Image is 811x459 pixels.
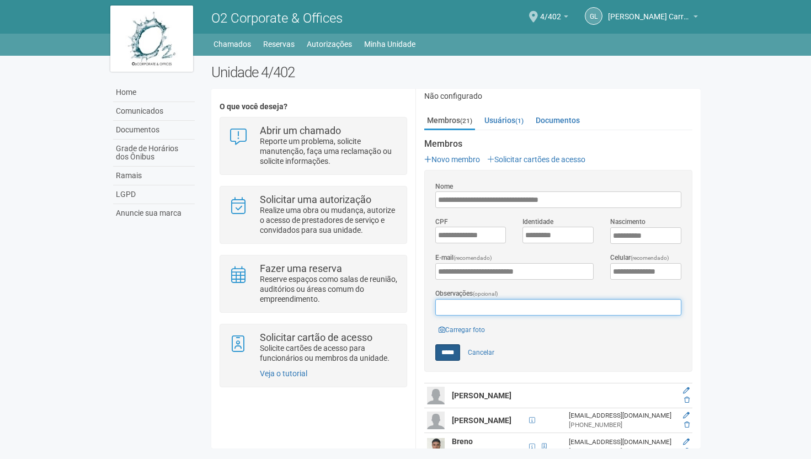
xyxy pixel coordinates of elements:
[684,396,690,404] a: Excluir membro
[263,36,295,52] a: Reservas
[364,36,415,52] a: Minha Unidade
[540,2,561,21] span: 4/402
[435,217,448,227] label: CPF
[113,167,195,185] a: Ramais
[307,36,352,52] a: Autorizações
[435,289,498,299] label: Observações
[427,412,445,429] img: user.png
[260,125,341,136] strong: Abrir um chamado
[610,253,669,263] label: Celular
[228,126,398,166] a: Abrir um chamado Reporte um problema, solicite manutenção, faça uma reclamação ou solicite inform...
[260,343,398,363] p: Solicite cartões de acesso para funcionários ou membros da unidade.
[424,91,692,101] div: Não configurado
[453,255,492,261] span: (recomendado)
[214,36,251,52] a: Chamados
[211,64,701,81] h2: Unidade 4/402
[113,121,195,140] a: Documentos
[631,255,669,261] span: (recomendado)
[110,6,193,72] img: logo.jpg
[683,387,690,394] a: Editar membro
[113,140,195,167] a: Grade de Horários dos Ônibus
[452,391,511,400] strong: [PERSON_NAME]
[452,416,511,425] strong: [PERSON_NAME]
[113,185,195,204] a: LGPD
[460,117,472,125] small: (21)
[424,112,475,130] a: Membros(21)
[569,437,674,447] div: [EMAIL_ADDRESS][DOMAIN_NAME]
[569,447,674,456] div: [PHONE_NUMBER]
[452,437,511,457] strong: Breno [PERSON_NAME]
[435,253,492,263] label: E-mail
[211,10,343,26] span: O2 Corporate & Offices
[228,333,398,363] a: Solicitar cartão de acesso Solicite cartões de acesso para funcionários ou membros da unidade.
[522,217,553,227] label: Identidade
[515,117,524,125] small: (1)
[608,2,691,21] span: Gabriel Lemos Carreira dos Reis
[424,155,480,164] a: Novo membro
[424,139,692,149] strong: Membros
[487,155,585,164] a: Solicitar cartões de acesso
[260,263,342,274] strong: Fazer uma reserva
[585,7,602,25] a: GL
[260,136,398,166] p: Reporte um problema, solicite manutenção, faça uma reclamação ou solicite informações.
[683,438,690,446] a: Editar membro
[427,438,445,456] img: user.png
[260,332,372,343] strong: Solicitar cartão de acesso
[113,102,195,121] a: Comunicados
[683,412,690,419] a: Editar membro
[220,103,407,111] h4: O que você deseja?
[260,274,398,304] p: Reserve espaços como salas de reunião, auditórios ou áreas comum do empreendimento.
[260,205,398,235] p: Realize uma obra ou mudança, autorize o acesso de prestadores de serviço e convidados para sua un...
[435,324,488,336] a: Carregar foto
[462,344,500,361] a: Cancelar
[228,264,398,304] a: Fazer uma reserva Reserve espaços como salas de reunião, auditórios ou áreas comum do empreendime...
[473,291,498,297] span: (opcional)
[228,195,398,235] a: Solicitar uma autorização Realize uma obra ou mudança, autorize o acesso de prestadores de serviç...
[260,369,307,378] a: Veja o tutorial
[435,182,453,191] label: Nome
[608,14,698,23] a: [PERSON_NAME] Carreira dos Reis
[113,204,195,222] a: Anuncie sua marca
[569,411,674,420] div: [EMAIL_ADDRESS][DOMAIN_NAME]
[533,112,583,129] a: Documentos
[260,194,371,205] strong: Solicitar uma autorização
[610,217,645,227] label: Nascimento
[540,14,568,23] a: 4/402
[113,83,195,102] a: Home
[684,421,690,429] a: Excluir membro
[427,387,445,404] img: user.png
[482,112,526,129] a: Usuários(1)
[569,420,674,430] div: [PHONE_NUMBER]
[684,447,690,455] a: Excluir membro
